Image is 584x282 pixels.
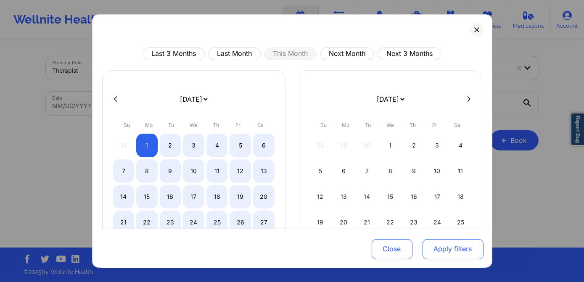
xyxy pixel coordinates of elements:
[143,47,205,60] button: Last 3 Months
[253,159,275,183] div: Sat Sep 13 2025
[230,185,251,208] div: Fri Sep 19 2025
[403,185,425,208] div: Thu Oct 16 2025
[450,134,471,157] div: Sat Oct 04 2025
[357,185,378,208] div: Tue Oct 14 2025
[450,185,471,208] div: Sat Oct 18 2025
[236,122,241,128] abbr: Friday
[403,159,425,183] div: Thu Oct 09 2025
[426,134,448,157] div: Fri Oct 03 2025
[357,211,378,234] div: Tue Oct 21 2025
[206,211,228,234] div: Thu Sep 25 2025
[113,185,135,208] div: Sun Sep 14 2025
[320,47,374,60] button: Next Month
[423,239,484,259] button: Apply filters
[213,122,219,128] abbr: Thursday
[333,185,354,208] div: Mon Oct 13 2025
[113,211,135,234] div: Sun Sep 21 2025
[365,122,371,128] abbr: Tuesday
[310,159,331,183] div: Sun Oct 05 2025
[253,134,275,157] div: Sat Sep 06 2025
[183,134,204,157] div: Wed Sep 03 2025
[310,185,331,208] div: Sun Oct 12 2025
[454,122,460,128] abbr: Saturday
[124,122,130,128] abbr: Sunday
[190,122,198,128] abbr: Wednesday
[230,211,251,234] div: Fri Sep 26 2025
[160,211,181,234] div: Tue Sep 23 2025
[380,134,401,157] div: Wed Oct 01 2025
[136,134,158,157] div: Mon Sep 01 2025
[136,159,158,183] div: Mon Sep 08 2025
[426,159,448,183] div: Fri Oct 10 2025
[253,185,275,208] div: Sat Sep 20 2025
[333,211,354,234] div: Mon Oct 20 2025
[403,134,425,157] div: Thu Oct 02 2025
[372,239,412,259] button: Close
[253,211,275,234] div: Sat Sep 27 2025
[160,185,181,208] div: Tue Sep 16 2025
[160,159,181,183] div: Tue Sep 09 2025
[230,159,251,183] div: Fri Sep 12 2025
[342,122,350,128] abbr: Monday
[230,134,251,157] div: Fri Sep 05 2025
[183,185,204,208] div: Wed Sep 17 2025
[206,159,228,183] div: Thu Sep 11 2025
[310,211,331,234] div: Sun Oct 19 2025
[320,122,327,128] abbr: Sunday
[206,134,228,157] div: Thu Sep 04 2025
[433,122,438,128] abbr: Friday
[257,122,264,128] abbr: Saturday
[378,47,441,60] button: Next 3 Months
[160,134,181,157] div: Tue Sep 02 2025
[380,159,401,183] div: Wed Oct 08 2025
[380,211,401,234] div: Wed Oct 22 2025
[136,185,158,208] div: Mon Sep 15 2025
[183,159,204,183] div: Wed Sep 10 2025
[333,159,354,183] div: Mon Oct 06 2025
[169,122,174,128] abbr: Tuesday
[380,185,401,208] div: Wed Oct 15 2025
[426,185,448,208] div: Fri Oct 17 2025
[450,211,471,234] div: Sat Oct 25 2025
[113,159,135,183] div: Sun Sep 07 2025
[410,122,416,128] abbr: Thursday
[387,122,394,128] abbr: Wednesday
[145,122,153,128] abbr: Monday
[206,185,228,208] div: Thu Sep 18 2025
[450,159,471,183] div: Sat Oct 11 2025
[136,211,158,234] div: Mon Sep 22 2025
[208,47,261,60] button: Last Month
[264,47,317,60] button: This Month
[403,211,425,234] div: Thu Oct 23 2025
[357,159,378,183] div: Tue Oct 07 2025
[426,211,448,234] div: Fri Oct 24 2025
[183,211,204,234] div: Wed Sep 24 2025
